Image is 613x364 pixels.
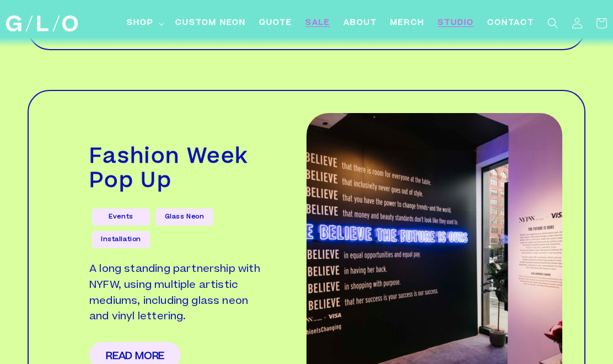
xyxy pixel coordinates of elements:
span: Studio [438,18,474,29]
a: Contact [481,11,541,36]
a: Quote [252,11,299,36]
img: GLO Studio [6,15,78,31]
a: About [337,11,384,36]
a: Installation [92,231,150,248]
h2: Fashion Week Pop Up [89,146,268,195]
a: SALE [299,11,337,36]
span: SALE [305,18,330,29]
a: Studio [431,11,481,36]
span: About [343,18,377,29]
span: Custom Neon [175,18,246,29]
span: Merch [390,18,424,29]
span: Shop [127,18,154,29]
a: Events [92,208,150,226]
p: A long standing partnership with NYFW, using multiple artistic mediums, including glass neon and ... [89,262,268,325]
span: Quote [259,18,292,29]
summary: Search [541,11,565,35]
a: Merch [384,11,431,36]
summary: Shop [120,11,169,36]
a: Custom Neon [169,11,252,36]
span: Contact [487,18,534,29]
a: GLO Studio [2,12,82,36]
iframe: Chat Widget [558,311,613,364]
a: Glass Neon [155,208,213,226]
